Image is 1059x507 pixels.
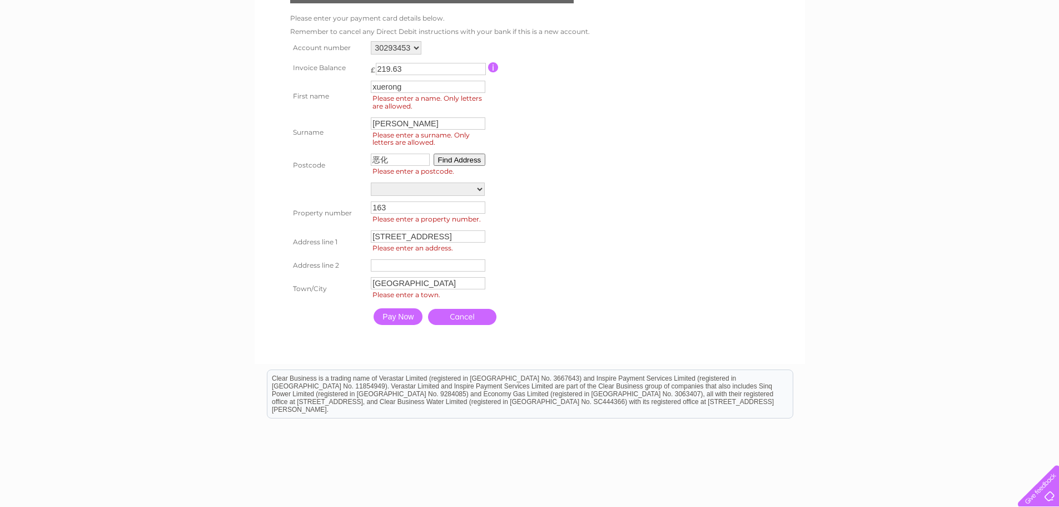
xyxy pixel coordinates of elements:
[287,199,369,228] th: Property number
[962,47,978,56] a: Blog
[371,289,489,301] span: Please enter a town.
[371,130,489,149] span: Please enter a surname. Only letters are allowed.
[287,38,369,57] th: Account number
[287,115,369,151] th: Surname
[287,78,369,115] th: First name
[985,47,1012,56] a: Contact
[488,62,499,72] input: Information
[267,6,793,54] div: Clear Business is a trading name of Verastar Limited (registered in [GEOGRAPHIC_DATA] No. 3667643...
[371,93,489,112] span: Please enter a name. Only letters are allowed.
[287,257,369,274] th: Address line 2
[1022,47,1048,56] a: Log out
[371,60,375,74] td: £
[374,308,422,325] input: Pay Now
[849,6,926,19] a: 0333 014 3131
[287,57,369,78] th: Invoice Balance
[371,243,489,254] span: Please enter an address.
[37,29,94,63] img: logo.png
[287,274,369,303] th: Town/City
[371,166,489,177] span: Please enter a postcode.
[428,309,496,325] a: Cancel
[287,25,593,38] td: Remember to cancel any Direct Debit instructions with your bank if this is a new account.
[922,47,956,56] a: Telecoms
[434,154,486,166] button: Find Address
[287,12,593,25] td: Please enter your payment card details below.
[287,228,369,257] th: Address line 1
[371,214,489,225] span: Please enter a property number.
[863,47,884,56] a: Water
[891,47,916,56] a: Energy
[287,151,369,180] th: Postcode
